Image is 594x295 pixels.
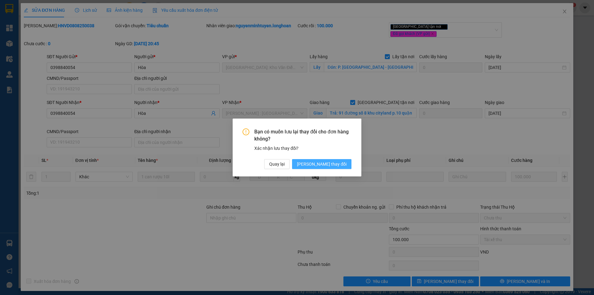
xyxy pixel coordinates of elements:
[243,128,249,135] span: exclamation-circle
[254,128,351,142] span: Bạn có muốn lưu lại thay đổi cho đơn hàng không?
[297,161,346,167] span: [PERSON_NAME] thay đổi
[264,159,290,169] button: Quay lại
[254,145,351,152] div: Xác nhận lưu thay đổi?
[269,161,285,167] span: Quay lại
[292,159,351,169] button: [PERSON_NAME] thay đổi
